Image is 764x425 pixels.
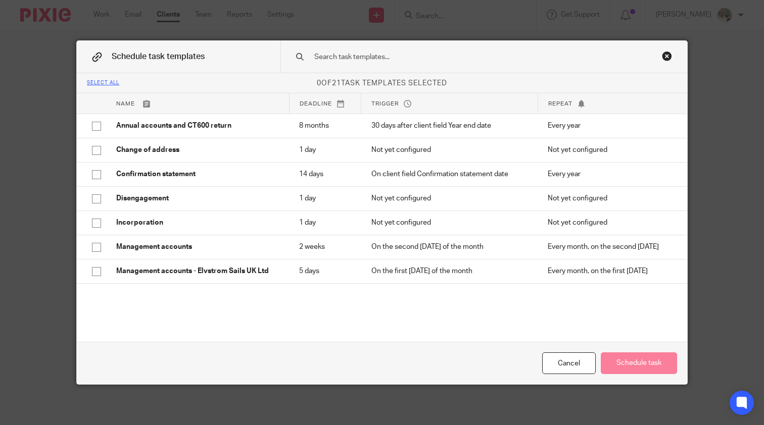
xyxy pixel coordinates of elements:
p: Every year [548,169,672,179]
p: Management accounts - Elvstrom Sails UK Ltd [116,266,279,276]
span: 0 [317,80,321,87]
p: of task templates selected [77,78,687,88]
p: Not yet configured [371,218,528,228]
p: Confirmation statement [116,169,279,179]
p: On client field Confirmation statement date [371,169,528,179]
p: 1 day [299,218,351,228]
p: 8 months [299,121,351,131]
p: Trigger [371,99,527,108]
span: Name [116,101,135,107]
p: Management accounts [116,242,279,252]
p: 2 weeks [299,242,351,252]
p: Change of address [116,145,279,155]
p: Repeat [548,99,672,108]
div: Close this dialog window [662,51,672,61]
p: Not yet configured [371,145,528,155]
p: Not yet configured [548,218,672,228]
div: Cancel [542,352,596,374]
p: 14 days [299,169,351,179]
p: Every year [548,121,672,131]
p: 1 day [299,145,351,155]
div: Select all [87,80,119,86]
p: Not yet configured [548,193,672,203]
p: Every month, on the first [DATE] [548,266,672,276]
p: Disengagement [116,193,279,203]
span: 21 [332,80,341,87]
p: On the first [DATE] of the month [371,266,528,276]
p: 5 days [299,266,351,276]
button: Schedule task [601,352,677,374]
p: 1 day [299,193,351,203]
p: 30 days after client field Year end date [371,121,528,131]
p: Not yet configured [371,193,528,203]
span: Schedule task templates [112,52,205,61]
p: Annual accounts and CT600 return [116,121,279,131]
p: Incorporation [116,218,279,228]
p: Deadline [300,99,351,108]
p: Every month, on the second [DATE] [548,242,672,252]
p: On the second [DATE] of the month [371,242,528,252]
input: Search task templates... [313,51,627,63]
p: Not yet configured [548,145,672,155]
